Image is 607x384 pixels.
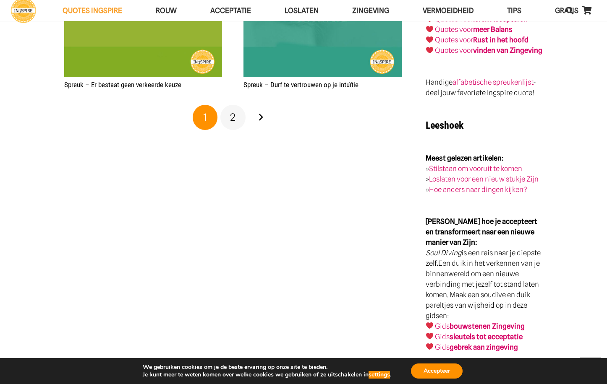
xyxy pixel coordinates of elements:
strong: Leeshoek [426,119,463,131]
img: ❤ [426,343,433,350]
strong: vinden van Zingeving [473,46,542,54]
span: GRATIS [555,6,578,15]
a: Gidssleutels tot acceptatie [435,332,523,341]
strong: Meest gelezen artikelen: [426,154,504,162]
a: Stilstaan om vooruit te komen [429,164,522,173]
strong: bouwstenen Zingeving [450,322,525,330]
span: 2 [230,111,235,123]
p: Je kunt meer te weten komen over welke cookies we gebruiken of ze uitschakelen in . [143,371,391,379]
p: Handige - deel jouw favoriete Ingspire quote! [426,77,543,98]
a: alfabetische spreukenlijst [453,78,533,86]
p: We gebruiken cookies om je de beste ervaring op onze site te bieden. [143,363,391,371]
img: ❤ [426,322,433,329]
img: ❤ [426,332,433,340]
span: Acceptatie [210,6,251,15]
span: ROUW [156,6,177,15]
p: » » » [426,153,543,195]
p: is een reis naar je diepste zelf Een duik in het verkennen van je binnenwereld om een nieuwe verb... [426,216,543,353]
button: Accepteer [411,363,463,379]
span: Pagina 1 [193,105,218,130]
strong: . [437,259,438,267]
span: VERMOEIDHEID [423,6,474,15]
a: Spreuk – Durf te vertrouwen op je intuïtie [243,80,358,89]
strong: gebrek aan zingeving [450,343,518,351]
a: Spreuk – Er bestaat geen verkeerde keuze [64,80,181,89]
a: Quotes voormeer Balans [435,25,513,34]
strong: sleutels tot acceptatie [450,332,523,341]
a: Gidsbouwstenen Zingeving [435,322,525,330]
a: Pagina 2 [220,105,246,130]
img: ❤ [426,26,433,33]
a: Quotes voorRust in het hoofd [435,36,529,44]
a: Loslaten voor een nieuw stukje Zijn [429,175,539,183]
a: Terug naar top [580,357,601,378]
span: 1 [203,111,207,123]
a: Hoe anders naar dingen kijken? [429,185,527,194]
em: Soul Diving [426,249,461,257]
strong: [PERSON_NAME] hoe je accepteert en transformeert naar een nieuwe manier van Zijn: [426,217,537,246]
span: QUOTES INGSPIRE [63,6,122,15]
strong: meer Balans [473,25,513,34]
img: ❤ [426,47,433,54]
span: Zingeving [352,6,389,15]
a: Quotes voorvinden van Zingeving [435,46,542,54]
button: settings [369,371,390,379]
strong: Rust in het hoofd [473,36,529,44]
img: ❤ [426,36,433,43]
span: Loslaten [285,6,319,15]
a: Gidsgebrek aan zingeving [435,343,518,351]
span: TIPS [507,6,521,15]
